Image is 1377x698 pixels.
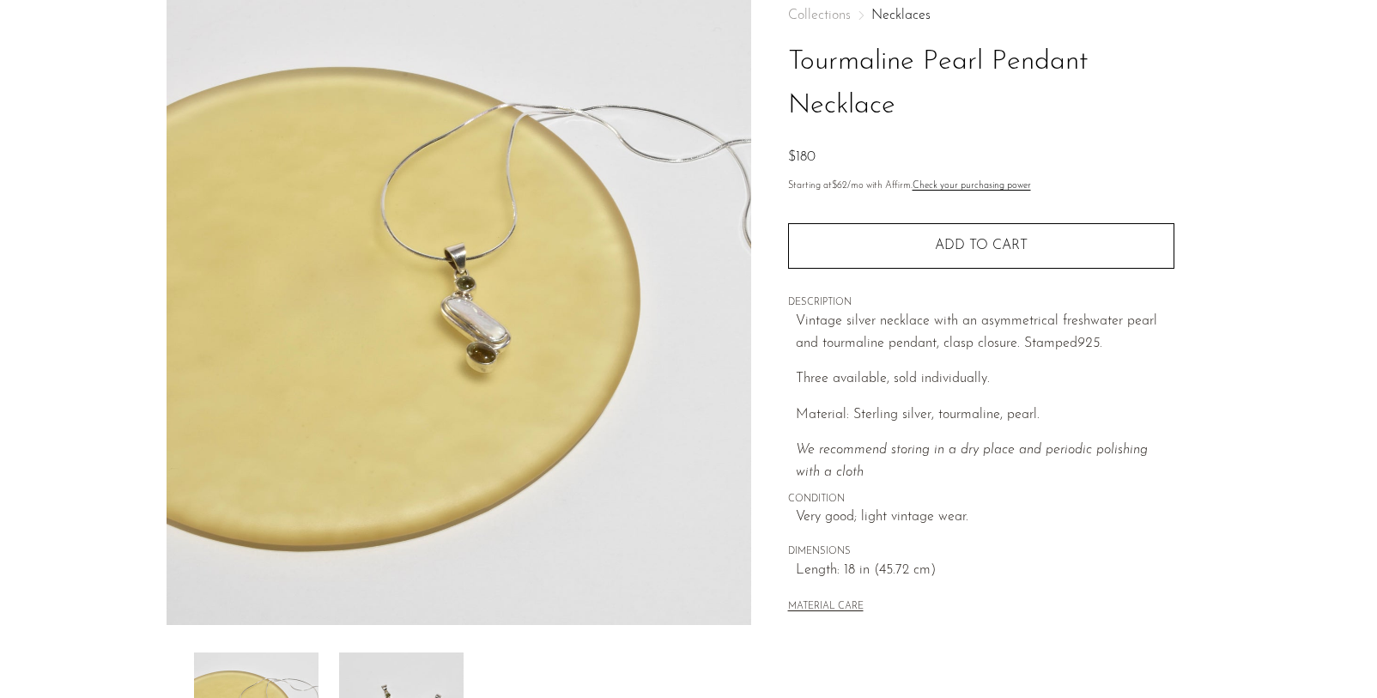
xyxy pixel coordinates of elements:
[788,40,1174,128] h1: Tourmaline Pearl Pendant Necklace
[796,560,1174,582] span: Length: 18 in (45.72 cm)
[788,295,1174,311] span: DESCRIPTION
[832,181,847,191] span: $62
[788,9,1174,22] nav: Breadcrumbs
[788,601,864,614] button: MATERIAL CARE
[796,443,1148,479] i: We recommend storing in a dry place and periodic polishing with a cloth
[796,404,1174,427] p: Material: Sterling silver, tourmaline, pearl.
[788,179,1174,194] p: Starting at /mo with Affirm.
[913,181,1031,191] a: Check your purchasing power - Learn more about Affirm Financing (opens in modal)
[788,492,1174,507] span: CONDITION
[796,311,1174,355] p: Vintage silver necklace with an asymmetrical freshwater pearl and tourmaline pendant, clasp closu...
[788,9,851,22] span: Collections
[796,507,1174,529] span: Very good; light vintage wear.
[935,239,1028,252] span: Add to cart
[788,150,816,164] span: $180
[788,223,1174,268] button: Add to cart
[1077,337,1102,350] em: 925.
[788,544,1174,560] span: DIMENSIONS
[871,9,931,22] a: Necklaces
[796,368,1174,391] p: Three available, sold individually.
